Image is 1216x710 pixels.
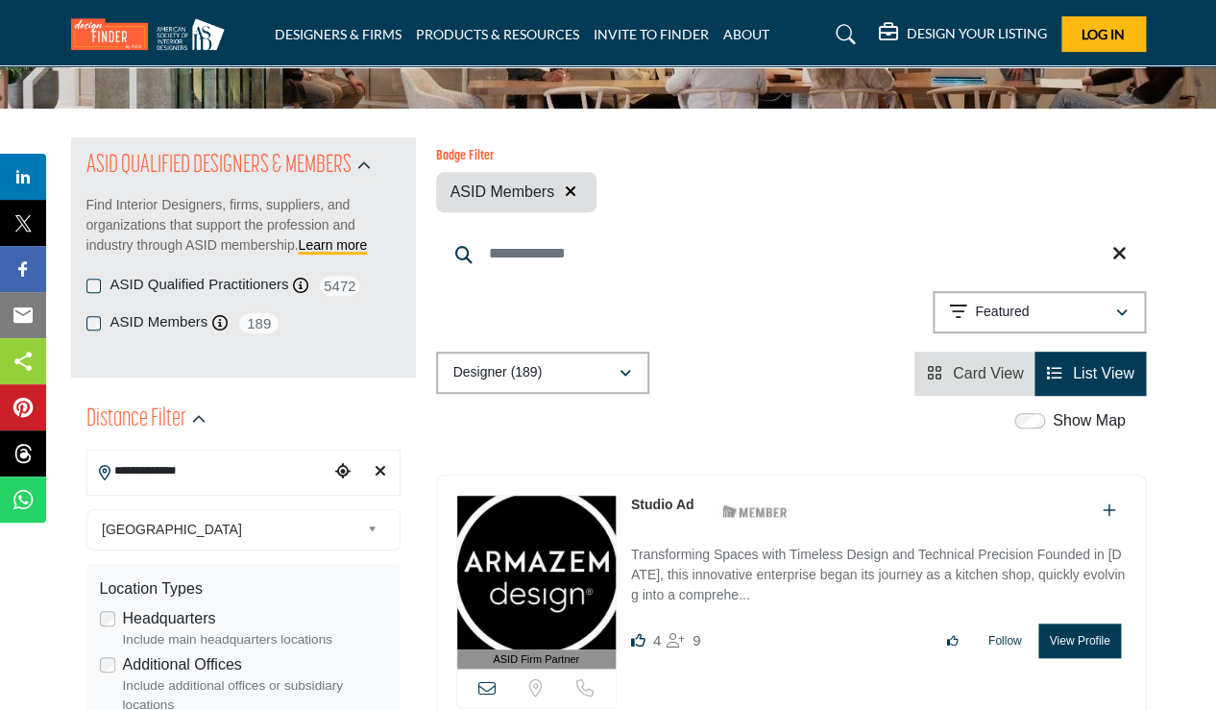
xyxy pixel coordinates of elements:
[436,149,596,165] h6: Badge Filter
[1053,409,1126,432] label: Show Map
[450,181,554,204] span: ASID Members
[933,291,1146,333] button: Featured
[328,452,356,493] div: Choose your current location
[275,26,401,42] a: DESIGNERS & FIRMS
[926,365,1023,381] a: View Card
[935,624,971,657] button: Like listing
[594,26,709,42] a: INVITE TO FINDER
[299,237,368,253] a: Learn more
[1103,502,1116,519] a: Add To List
[457,496,616,649] img: Studio Ad
[1038,624,1120,658] button: View Profile
[453,363,543,382] p: Designer (189)
[110,274,289,296] label: ASID Qualified Practitioners
[1061,16,1146,52] button: Log In
[817,19,868,50] a: Search
[436,231,1146,277] input: Search Keyword
[976,624,1034,657] button: Follow
[436,352,649,394] button: Designer (189)
[631,495,694,515] p: Studio Ad
[100,577,387,600] div: Location Types
[86,316,101,331] input: ASID Members checkbox
[86,279,101,293] input: ASID Qualified Practitioners checkbox
[123,630,387,649] div: Include main headquarters locations
[416,26,579,42] a: PRODUCTS & RESOURCES
[631,497,694,512] a: Studio Ad
[631,533,1126,609] a: Transforming Spaces with Timeless Design and Technical Precision Founded in [DATE], this innovati...
[110,311,208,333] label: ASID Members
[87,453,329,490] input: Search Location
[71,18,234,50] img: Site Logo
[879,23,1047,46] div: DESIGN YOUR LISTING
[1046,365,1133,381] a: View List
[123,653,242,676] label: Additional Offices
[631,633,645,648] i: Likes
[1082,26,1125,42] span: Log In
[493,651,579,668] span: ASID Firm Partner
[653,632,661,649] span: 4
[457,496,616,670] a: ASID Firm Partner
[712,500,798,524] img: ASID Members Badge Icon
[123,607,216,630] label: Headquarters
[318,274,361,298] span: 5472
[366,452,394,493] div: Clear search location
[953,365,1024,381] span: Card View
[102,518,359,541] span: [GEOGRAPHIC_DATA]
[667,629,700,652] div: Followers
[1073,365,1134,381] span: List View
[907,25,1047,42] h5: DESIGN YOUR LISTING
[631,545,1126,609] p: Transforming Spaces with Timeless Design and Technical Precision Founded in [DATE], this innovati...
[86,149,352,184] h2: ASID QUALIFIED DESIGNERS & MEMBERS
[86,403,186,437] h2: Distance Filter
[237,311,280,335] span: 189
[693,632,700,649] span: 9
[1034,352,1145,396] li: List View
[723,26,769,42] a: ABOUT
[914,352,1034,396] li: Card View
[86,195,401,256] p: Find Interior Designers, firms, suppliers, and organizations that support the profession and indu...
[975,303,1029,322] p: Featured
